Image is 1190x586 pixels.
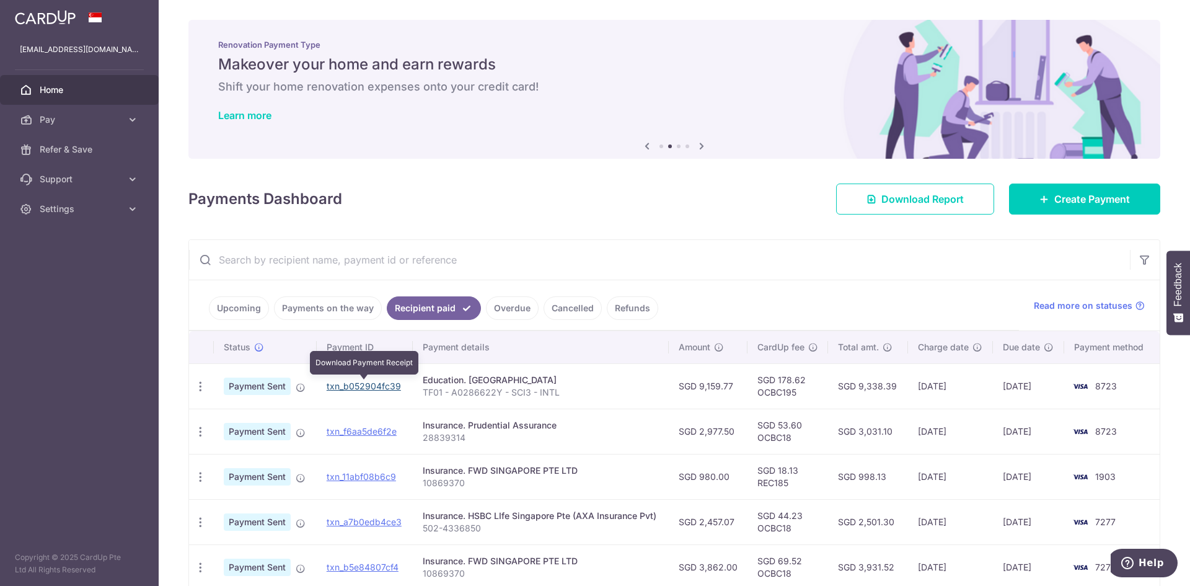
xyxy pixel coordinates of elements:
span: Payment Sent [224,423,291,440]
td: [DATE] [908,363,994,409]
span: 1903 [1095,471,1116,482]
span: Total amt. [838,341,879,353]
td: SGD 18.13 REC185 [747,454,828,499]
img: Bank Card [1068,379,1093,394]
p: 10869370 [423,477,659,489]
iframe: Opens a widget where you can find more information [1111,549,1178,580]
span: Payment Sent [224,513,291,531]
img: Bank Card [1068,424,1093,439]
span: 7277 [1095,517,1116,527]
div: Download Payment Receipt [310,351,418,375]
td: [DATE] [993,409,1064,454]
td: SGD 9,338.39 [828,363,907,409]
span: 8723 [1095,381,1117,391]
span: Settings [40,203,121,215]
span: Support [40,173,121,185]
td: SGD 980.00 [669,454,747,499]
h4: Payments Dashboard [188,188,342,210]
span: Create Payment [1054,192,1130,206]
td: SGD 9,159.77 [669,363,747,409]
th: Payment details [413,331,669,363]
td: SGD 2,457.07 [669,499,747,544]
img: CardUp [15,10,76,25]
span: CardUp fee [757,341,804,353]
p: 28839314 [423,432,659,444]
h6: Shift your home renovation expenses onto your credit card! [218,79,1130,94]
td: SGD 53.60 OCBC18 [747,409,828,454]
img: Bank Card [1068,515,1093,530]
p: TF01 - A0286622Y - SCI3 - INTL [423,386,659,399]
td: [DATE] [908,409,994,454]
a: Payments on the way [274,296,382,320]
span: Due date [1003,341,1040,353]
a: Read more on statuses [1034,300,1145,312]
span: Download Report [881,192,964,206]
a: Upcoming [209,296,269,320]
td: [DATE] [993,499,1064,544]
img: Bank Card [1068,560,1093,575]
div: Insurance. HSBC LIfe Singapore Pte (AXA Insurance Pvt) [423,510,659,522]
p: 502-4336850 [423,522,659,535]
a: Recipient paid [387,296,481,320]
span: 8723 [1095,426,1117,437]
a: txn_11abf08b6c9 [327,471,396,482]
td: [DATE] [993,363,1064,409]
span: Status [224,341,250,353]
a: Refunds [607,296,658,320]
th: Payment method [1064,331,1160,363]
p: 10869370 [423,567,659,580]
a: Cancelled [544,296,602,320]
span: Refer & Save [40,143,121,156]
span: Home [40,84,121,96]
span: Pay [40,113,121,126]
th: Payment ID [317,331,413,363]
a: Download Report [836,184,994,215]
span: Read more on statuses [1034,300,1132,312]
td: [DATE] [908,454,994,499]
div: Insurance. FWD SINGAPORE PTE LTD [423,464,659,477]
a: txn_f6aa5de6f2e [327,426,397,437]
img: Renovation banner [188,20,1160,159]
div: Insurance. FWD SINGAPORE PTE LTD [423,555,659,567]
a: Create Payment [1009,184,1160,215]
img: Bank Card [1068,469,1093,484]
td: SGD 178.62 OCBC195 [747,363,828,409]
td: SGD 2,501.30 [828,499,907,544]
span: Amount [679,341,710,353]
span: Payment Sent [224,378,291,395]
span: Charge date [918,341,969,353]
a: txn_b052904fc39 [327,381,401,391]
td: SGD 44.23 OCBC18 [747,499,828,544]
td: SGD 998.13 [828,454,907,499]
a: Learn more [218,109,271,122]
span: 7277 [1095,562,1116,572]
p: [EMAIL_ADDRESS][DOMAIN_NAME] [20,43,139,56]
input: Search by recipient name, payment id or reference [189,240,1130,280]
button: Feedback - Show survey [1166,251,1190,335]
td: [DATE] [908,499,994,544]
h5: Makeover your home and earn rewards [218,55,1130,74]
td: [DATE] [993,454,1064,499]
td: SGD 2,977.50 [669,409,747,454]
span: Feedback [1173,263,1184,306]
div: Insurance. Prudential Assurance [423,419,659,432]
span: Payment Sent [224,468,291,486]
td: SGD 3,031.10 [828,409,907,454]
a: txn_b5e84807cf4 [327,562,399,572]
span: Payment Sent [224,559,291,576]
p: Renovation Payment Type [218,40,1130,50]
a: txn_a7b0edb4ce3 [327,517,402,527]
div: Education. [GEOGRAPHIC_DATA] [423,374,659,386]
a: Overdue [486,296,539,320]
